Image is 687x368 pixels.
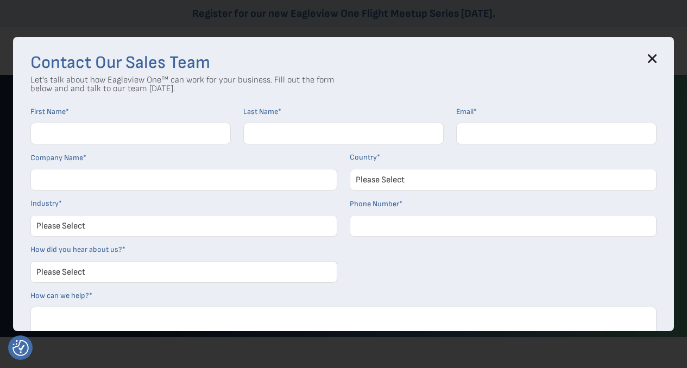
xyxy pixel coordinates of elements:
[30,199,59,208] span: Industry
[30,54,657,72] h3: Contact Our Sales Team
[30,245,122,254] span: How did you hear about us?
[30,107,66,116] span: First Name
[30,291,89,300] span: How can we help?
[456,107,474,116] span: Email
[243,107,278,116] span: Last Name
[350,199,399,208] span: Phone Number
[350,153,377,162] span: Country
[30,153,83,162] span: Company Name
[12,340,29,356] button: Consent Preferences
[30,76,335,93] p: Let's talk about how Eagleview One™ can work for your business. Fill out the form below and and t...
[12,340,29,356] img: Revisit consent button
